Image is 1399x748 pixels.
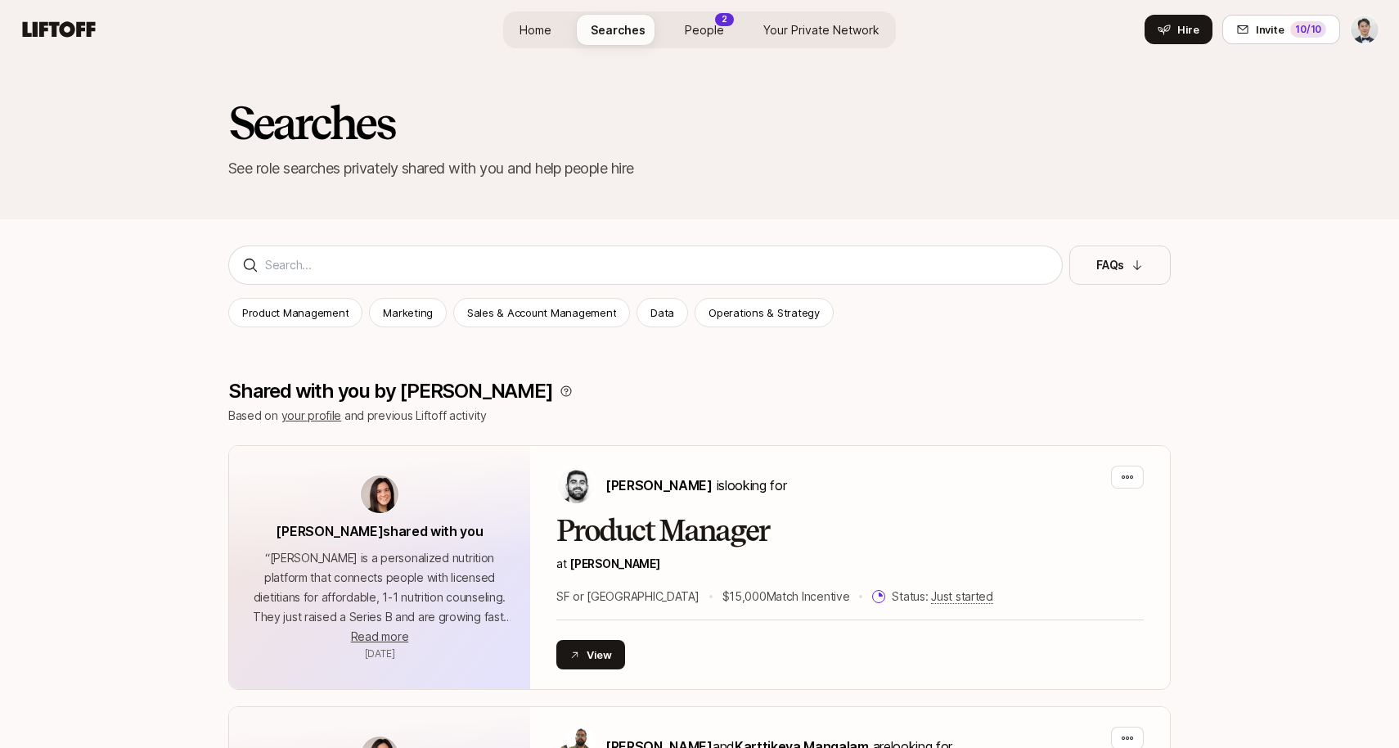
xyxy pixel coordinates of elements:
[1350,15,1379,44] button: Alexander Yoon
[228,98,1171,147] h2: Searches
[228,380,553,403] p: Shared with you by [PERSON_NAME]
[722,13,727,25] p: 2
[351,627,408,647] button: Read more
[892,587,992,606] p: Status:
[281,408,342,422] a: your profile
[1290,21,1326,38] div: 10 /10
[1145,15,1212,44] button: Hire
[605,477,713,493] span: [PERSON_NAME]
[722,587,850,606] p: $15,000 Match Incentive
[591,21,646,38] span: Searches
[708,304,820,321] p: Operations & Strategy
[228,157,1171,180] p: See role searches privately shared with you and help people hire
[1096,255,1124,275] p: FAQs
[467,304,616,321] p: Sales & Account Management
[365,647,395,660] span: August 29, 2025 3:03pm
[265,255,1049,275] input: Search...
[1256,21,1284,38] span: Invite
[556,640,625,669] button: View
[650,304,674,321] p: Data
[1177,21,1199,38] span: Hire
[520,21,551,38] span: Home
[763,21,879,38] span: Your Private Network
[931,589,993,604] span: Just started
[578,15,659,45] a: Searches
[672,15,737,45] a: People2
[383,304,433,321] p: Marketing
[750,15,893,45] a: Your Private Network
[569,556,659,570] a: [PERSON_NAME]
[1222,15,1340,44] button: Invite10/10
[556,515,1144,547] h2: Product Manager
[351,629,408,643] span: Read more
[685,21,724,38] span: People
[605,475,786,496] p: is looking for
[249,548,511,627] p: “ [PERSON_NAME] is a personalized nutrition platform that connects people with licensed dietitian...
[556,554,1144,574] p: at
[242,304,349,321] p: Product Management
[556,587,699,606] p: SF or [GEOGRAPHIC_DATA]
[506,15,565,45] a: Home
[228,406,1171,426] p: Based on and previous Liftoff activity
[1351,16,1379,43] img: Alexander Yoon
[276,523,483,539] span: [PERSON_NAME] shared with you
[558,467,594,503] img: Hessam Mostajabi
[361,475,398,513] img: avatar-url
[1069,246,1171,285] button: FAQs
